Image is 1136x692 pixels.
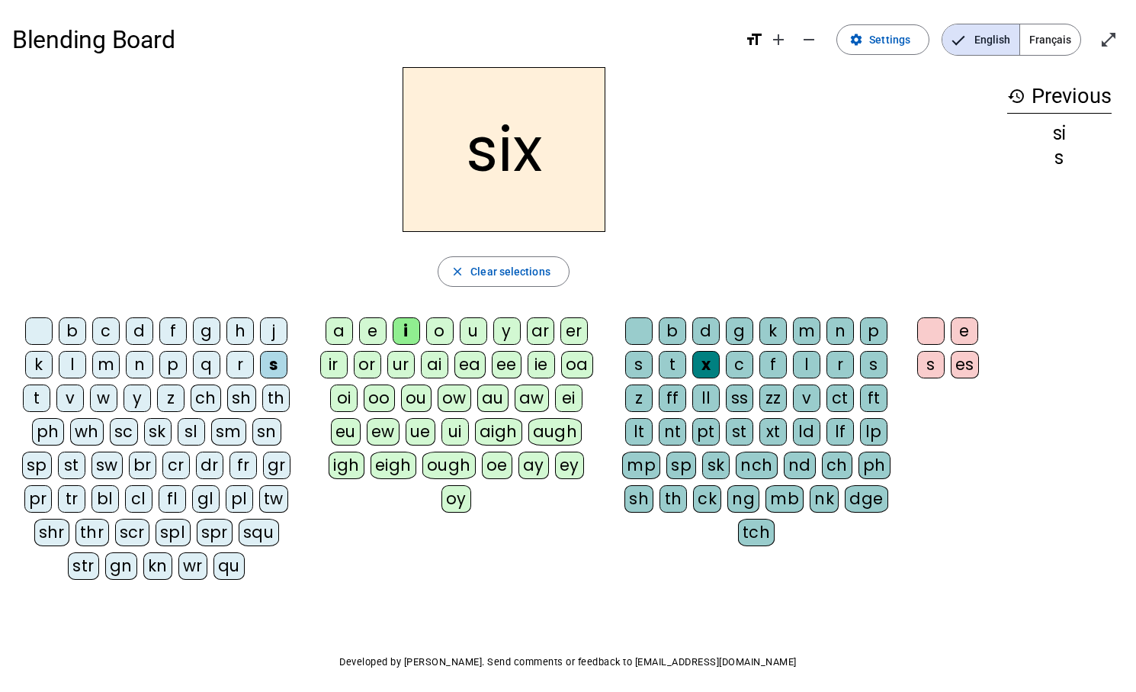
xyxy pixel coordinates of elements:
div: s [260,351,287,378]
div: sh [624,485,653,513]
button: Increase font size [763,24,794,55]
div: dr [196,452,223,479]
div: d [692,317,720,345]
div: n [826,317,854,345]
div: spl [156,519,191,546]
div: p [860,317,887,345]
div: er [560,317,588,345]
div: q [193,351,220,378]
div: squ [239,519,279,546]
span: Clear selections [470,262,550,281]
div: br [129,452,156,479]
div: ng [727,485,759,513]
div: pl [226,485,253,513]
div: st [58,452,85,479]
div: wr [178,552,207,580]
div: lp [860,418,887,446]
div: cl [125,485,152,513]
div: au [477,385,509,412]
div: p [159,351,187,378]
mat-icon: format_size [745,31,763,49]
div: augh [528,418,582,446]
mat-button-toggle-group: Language selection [942,24,1081,56]
div: ar [527,317,554,345]
div: eigh [371,452,416,479]
h3: Previous [1007,79,1112,114]
div: u [460,317,487,345]
div: r [826,351,854,378]
div: k [759,317,787,345]
div: ff [659,385,686,412]
div: ch [191,385,221,412]
div: m [92,351,120,378]
div: nd [784,452,816,479]
div: ur [387,351,415,378]
mat-icon: close [451,265,464,278]
div: nk [810,485,839,513]
div: w [90,385,117,412]
div: fr [229,452,257,479]
div: ou [401,385,432,412]
div: nch [736,452,778,479]
div: qu [213,552,245,580]
div: ough [422,452,476,479]
div: ey [555,452,584,479]
div: wh [70,418,104,446]
h1: Blending Board [12,15,733,64]
p: Developed by [PERSON_NAME]. Send comments or feedback to [EMAIL_ADDRESS][DOMAIN_NAME] [12,653,1124,671]
div: es [951,351,979,378]
div: o [426,317,454,345]
div: igh [329,452,364,479]
div: j [260,317,287,345]
div: sn [252,418,281,446]
div: a [326,317,353,345]
div: nt [659,418,686,446]
div: or [354,351,381,378]
div: ee [492,351,521,378]
div: ct [826,385,854,412]
div: f [759,351,787,378]
div: s [625,351,653,378]
div: t [23,385,50,412]
div: f [159,317,187,345]
div: sp [22,452,52,479]
div: ie [528,351,555,378]
div: e [951,317,978,345]
h2: six [403,67,605,232]
button: Settings [836,24,929,55]
mat-icon: settings [849,33,863,47]
div: y [493,317,521,345]
div: ei [555,385,582,412]
div: sk [702,452,730,479]
div: pt [692,418,720,446]
div: i [393,317,420,345]
div: dge [845,485,888,513]
div: g [193,317,220,345]
div: zz [759,385,787,412]
div: oi [330,385,358,412]
div: ph [32,418,64,446]
div: ir [320,351,348,378]
div: h [226,317,254,345]
div: spr [197,519,233,546]
span: Settings [869,31,910,49]
div: tr [58,485,85,513]
div: ow [438,385,471,412]
div: r [226,351,254,378]
div: n [126,351,153,378]
mat-icon: history [1007,87,1025,105]
div: aigh [475,418,522,446]
div: g [726,317,753,345]
div: x [692,351,720,378]
div: gl [192,485,220,513]
div: ai [421,351,448,378]
div: ph [858,452,891,479]
div: v [56,385,84,412]
div: sm [211,418,246,446]
div: tch [738,519,775,546]
div: fl [159,485,186,513]
div: y [124,385,151,412]
div: ui [441,418,469,446]
div: lt [625,418,653,446]
button: Enter full screen [1093,24,1124,55]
